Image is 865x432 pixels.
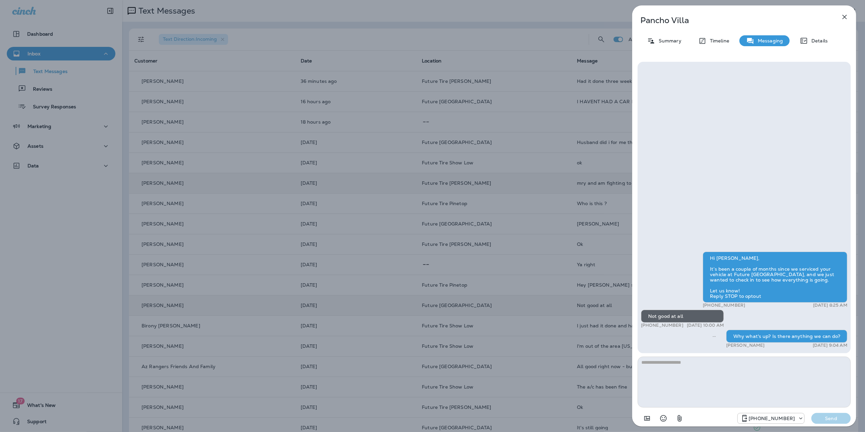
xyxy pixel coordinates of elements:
p: Details [808,38,828,43]
p: Pancho Villa [640,16,826,25]
div: +1 (928) 232-1970 [738,414,804,422]
p: [PERSON_NAME] [726,343,765,348]
div: Not good at all [641,310,724,323]
button: Select an emoji [657,412,670,425]
p: [DATE] 10:00 AM [687,323,724,328]
p: [PHONE_NUMBER] [703,303,745,308]
p: Timeline [707,38,729,43]
button: Add in a premade template [640,412,654,425]
p: Messaging [754,38,783,43]
span: Sent [713,333,716,339]
p: [PHONE_NUMBER] [641,323,683,328]
p: Summary [655,38,681,43]
p: [PHONE_NUMBER] [749,416,795,421]
div: Why what's up? Is there anything we can do? [726,330,847,343]
div: Hi [PERSON_NAME], It’s been a couple of months since we serviced your vehicle at Future [GEOGRAPH... [703,252,847,303]
p: [DATE] 8:25 AM [813,303,847,308]
p: [DATE] 9:04 AM [813,343,847,348]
